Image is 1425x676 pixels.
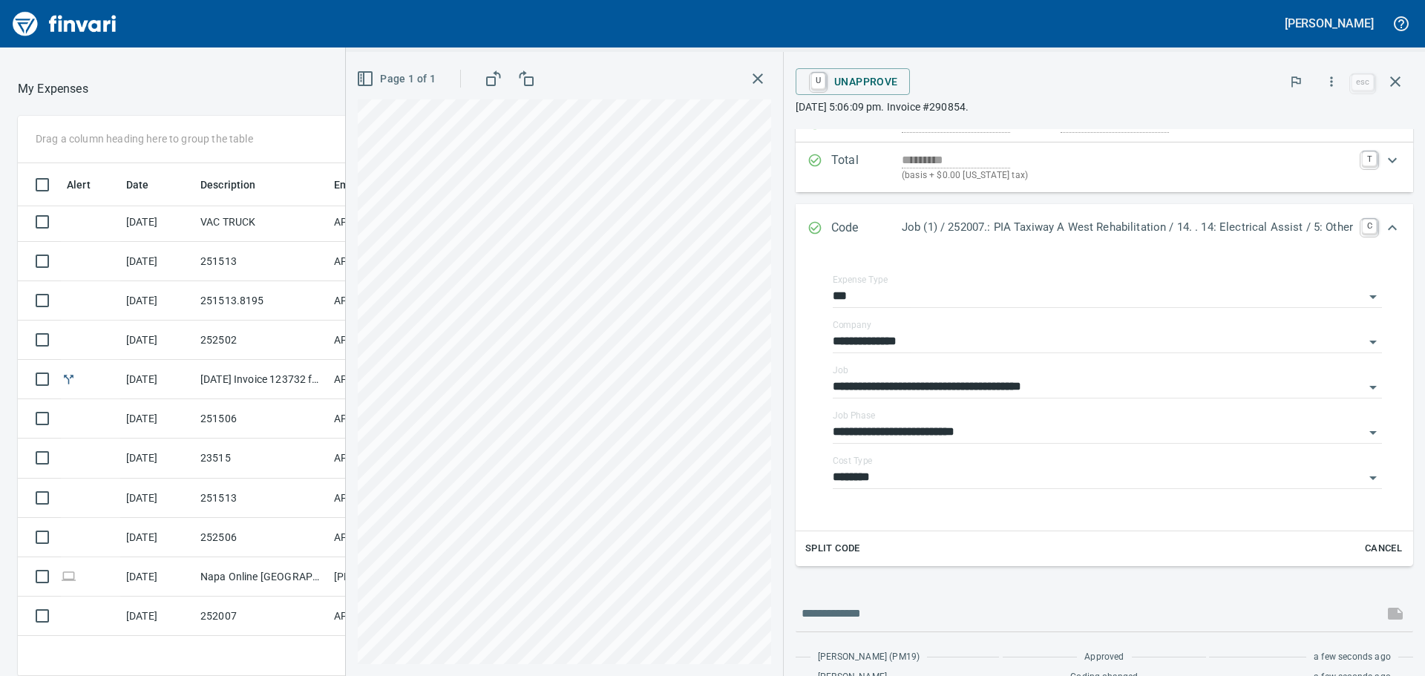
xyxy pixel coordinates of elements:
[328,360,439,399] td: AP Invoices
[1280,65,1312,98] button: Flag
[818,650,920,665] span: [PERSON_NAME] (PM19)
[833,366,848,375] label: Job
[120,242,194,281] td: [DATE]
[1360,537,1407,560] button: Cancel
[120,281,194,321] td: [DATE]
[120,399,194,439] td: [DATE]
[67,176,110,194] span: Alert
[194,439,328,478] td: 23515
[18,80,88,98] p: My Expenses
[796,99,1413,114] p: [DATE] 5:06:09 pm. Invoice #290854.
[120,203,194,242] td: [DATE]
[61,374,76,384] span: Split transaction
[1352,74,1374,91] a: esc
[328,203,439,242] td: AP Invoices
[1362,219,1377,234] a: C
[1363,286,1383,307] button: Open
[200,176,256,194] span: Description
[328,399,439,439] td: AP Invoices
[120,321,194,360] td: [DATE]
[67,176,91,194] span: Alert
[902,168,1353,183] p: (basis + $0.00 [US_STATE] tax)
[1362,151,1377,166] a: T
[120,360,194,399] td: [DATE]
[796,204,1413,253] div: Expand
[1084,650,1124,665] span: Approved
[802,537,864,560] button: Split Code
[796,68,910,95] button: UUnapprove
[328,281,439,321] td: AP Invoices
[194,360,328,399] td: [DATE] Invoice 123732 from The Personal Touch Cleaning Inc. (1-30651)
[1363,377,1383,398] button: Open
[1363,467,1383,488] button: Open
[807,69,898,94] span: Unapprove
[194,518,328,557] td: 252506
[120,439,194,478] td: [DATE]
[833,321,871,329] label: Company
[811,73,825,89] a: U
[833,275,888,284] label: Expense Type
[328,597,439,636] td: AP Invoices
[328,242,439,281] td: AP Invoices
[1314,650,1391,665] span: a few seconds ago
[833,456,873,465] label: Cost Type
[194,242,328,281] td: 251513
[328,439,439,478] td: AP Invoices
[194,399,328,439] td: 251506
[1363,422,1383,443] button: Open
[194,281,328,321] td: 251513.8195
[200,176,275,194] span: Description
[61,571,76,580] span: Online transaction
[194,597,328,636] td: 252007
[833,411,875,420] label: Job Phase
[805,540,860,557] span: Split Code
[120,597,194,636] td: [DATE]
[359,70,436,88] span: Page 1 of 1
[328,479,439,518] td: AP Invoices
[831,219,902,238] p: Code
[120,479,194,518] td: [DATE]
[194,321,328,360] td: 252502
[328,518,439,557] td: AP Invoices
[120,518,194,557] td: [DATE]
[1363,540,1403,557] span: Cancel
[194,557,328,597] td: Napa Online [GEOGRAPHIC_DATA] [GEOGRAPHIC_DATA]
[796,253,1413,566] div: Expand
[902,219,1353,236] p: Job (1) / 252007.: PIA Taxiway A West Rehabilitation / 14. . 14: Electrical Assist / 5: Other
[126,176,168,194] span: Date
[334,176,381,194] span: Employee
[1377,596,1413,631] span: This records your message into the invoice and notifies anyone mentioned
[1315,65,1348,98] button: More
[36,131,253,146] p: Drag a column heading here to group the table
[120,557,194,597] td: [DATE]
[328,557,439,597] td: [PERSON_NAME]
[1348,64,1413,99] span: Close invoice
[194,479,328,518] td: 251513
[194,203,328,242] td: VAC TRUCK
[328,321,439,360] td: AP Invoices
[1281,12,1377,35] button: [PERSON_NAME]
[353,65,442,93] button: Page 1 of 1
[9,6,120,42] img: Finvari
[334,176,401,194] span: Employee
[1285,16,1374,31] h5: [PERSON_NAME]
[1363,332,1383,352] button: Open
[831,151,902,183] p: Total
[796,142,1413,192] div: Expand
[18,80,88,98] nav: breadcrumb
[126,176,149,194] span: Date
